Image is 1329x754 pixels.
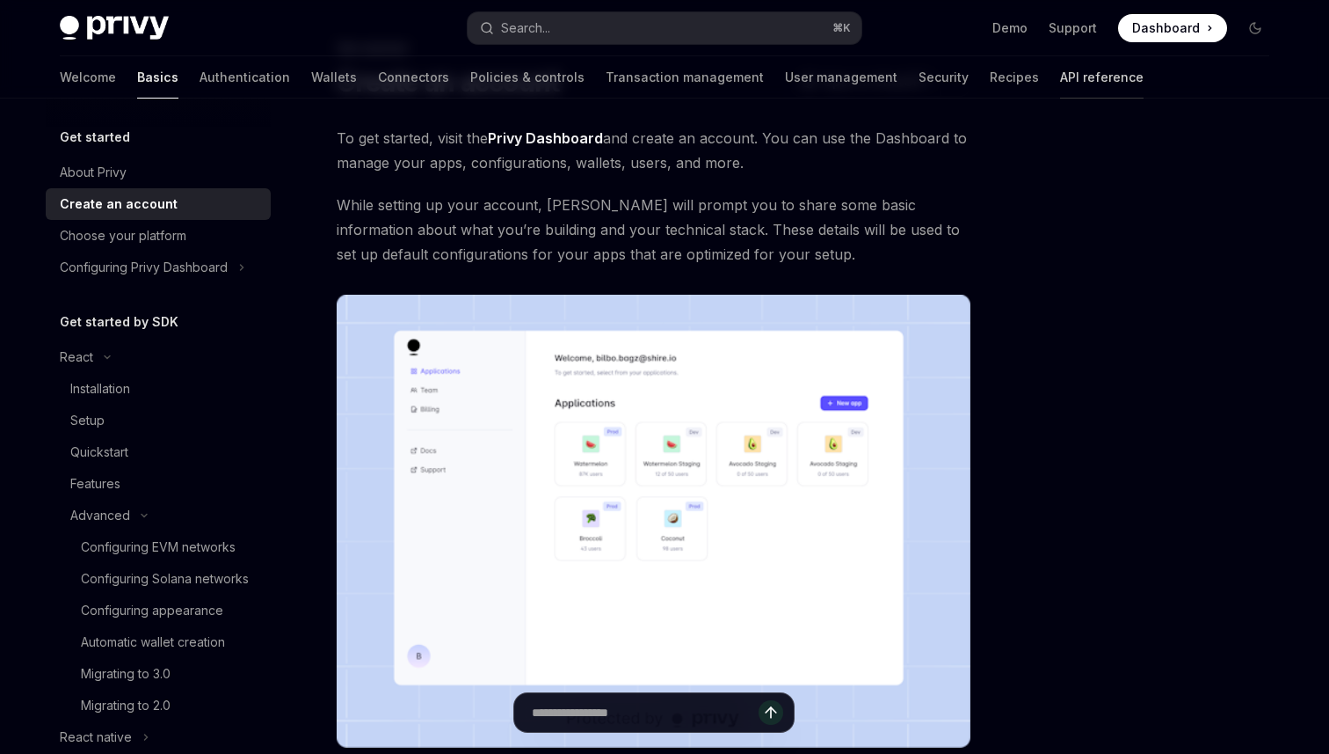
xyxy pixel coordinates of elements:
[70,505,130,526] div: Advanced
[60,311,178,333] h5: Get started by SDK
[46,436,271,468] a: Quickstart
[46,468,271,500] a: Features
[46,658,271,690] a: Migrating to 3.0
[60,727,132,748] div: React native
[46,690,271,721] a: Migrating to 2.0
[488,129,603,148] a: Privy Dashboard
[470,56,585,99] a: Policies & controls
[311,56,357,99] a: Wallets
[990,56,1039,99] a: Recipes
[70,378,130,399] div: Installation
[81,632,225,653] div: Automatic wallet creation
[81,695,171,716] div: Migrating to 2.0
[606,56,764,99] a: Transaction management
[46,531,271,563] a: Configuring EVM networks
[46,157,271,188] a: About Privy
[337,295,970,748] img: images/Dash.png
[46,188,271,220] a: Create an account
[1241,14,1269,42] button: Toggle dark mode
[337,126,970,175] span: To get started, visit the and create an account. You can use the Dashboard to manage your apps, c...
[81,568,249,589] div: Configuring Solana networks
[832,21,851,35] span: ⌘ K
[60,194,178,215] div: Create an account
[60,162,127,183] div: About Privy
[60,257,228,278] div: Configuring Privy Dashboard
[60,127,130,148] h5: Get started
[81,537,236,558] div: Configuring EVM networks
[70,410,105,431] div: Setup
[200,56,290,99] a: Authentication
[919,56,969,99] a: Security
[501,18,550,39] div: Search...
[1049,19,1097,37] a: Support
[46,373,271,405] a: Installation
[70,442,128,463] div: Quickstart
[46,220,271,252] a: Choose your platform
[992,19,1028,37] a: Demo
[46,563,271,595] a: Configuring Solana networks
[46,405,271,436] a: Setup
[46,595,271,626] a: Configuring appearance
[70,473,120,494] div: Features
[1132,19,1200,37] span: Dashboard
[378,56,449,99] a: Connectors
[60,347,93,368] div: React
[759,700,783,725] button: Send message
[60,56,116,99] a: Welcome
[60,16,169,40] img: dark logo
[337,193,970,267] span: While setting up your account, [PERSON_NAME] will prompt you to share some basic information abou...
[137,56,178,99] a: Basics
[468,12,861,44] button: Search...⌘K
[81,600,223,621] div: Configuring appearance
[46,626,271,658] a: Automatic wallet creation
[81,663,171,684] div: Migrating to 3.0
[1060,56,1144,99] a: API reference
[60,225,186,246] div: Choose your platform
[785,56,897,99] a: User management
[1118,14,1227,42] a: Dashboard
